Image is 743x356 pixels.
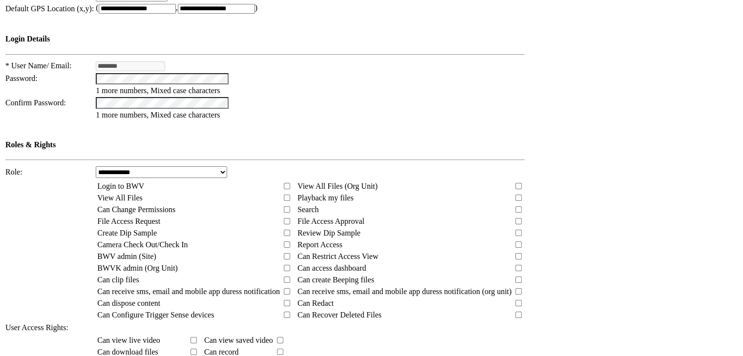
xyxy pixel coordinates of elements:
[97,336,160,344] span: Can view live video
[297,299,334,307] span: Can Redact
[97,182,144,190] span: Login to BWV
[5,61,72,70] span: * User Name/ Email:
[5,323,68,332] span: User Access Rights:
[95,3,525,14] td: ( , )
[297,217,364,225] span: File Access Approval
[297,264,366,272] span: Can access dashboard
[97,276,139,284] span: Can clip files
[297,276,374,284] span: Can create Beeping files
[204,348,239,356] span: Can record
[297,182,378,190] span: View All Files (Org Unit)
[97,299,160,307] span: Can dispose content
[204,336,273,344] span: Can view saved video
[97,348,158,356] span: Can download files
[297,252,378,260] span: Can Restrict Access View
[96,111,220,119] span: 1 more numbers, Mixed case characters
[96,86,220,95] span: 1 more numbers, Mixed case characters
[5,166,94,178] td: Role:
[5,74,38,82] span: Password:
[297,205,319,214] span: Search
[97,287,280,296] span: Can receive sms, email and mobile app duress notification
[297,194,354,202] span: Playback my files
[297,311,382,319] span: Can Recover Deleted Files
[5,35,525,43] h4: Login Details
[5,4,94,13] span: Default GPS Location (x,y):
[97,252,156,260] span: BWV admin (Site)
[97,311,214,319] span: Can Configure Trigger Sense devices
[97,264,178,272] span: BWVK admin (Org Unit)
[297,229,361,237] span: Review Dip Sample
[5,99,66,107] span: Confirm Password:
[97,229,157,237] span: Create Dip Sample
[297,287,511,296] span: Can receive sms, email and mobile app duress notification (org unit)
[297,240,342,249] span: Report Access
[97,217,160,225] span: File Access Request
[97,240,188,249] span: Camera Check Out/Check In
[5,140,525,149] h4: Roles & Rights
[97,205,175,214] span: Can Change Permissions
[97,194,142,202] span: View All Files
